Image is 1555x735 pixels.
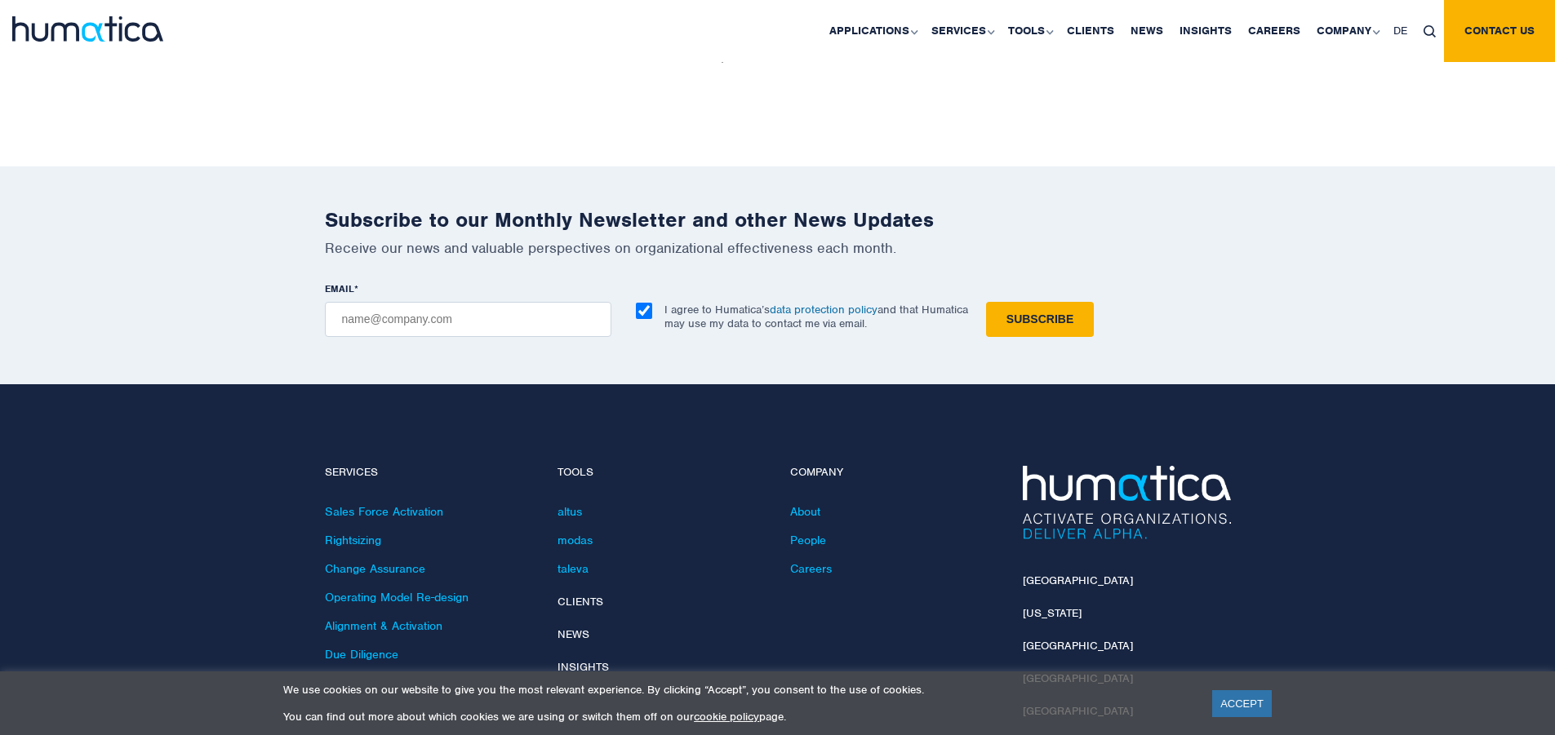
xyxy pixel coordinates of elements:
[325,618,442,633] a: Alignment & Activation
[558,466,766,480] h4: Tools
[325,561,425,576] a: Change Assurance
[558,561,589,576] a: taleva
[12,16,163,42] img: logo
[790,466,998,480] h4: Company
[558,533,593,547] a: modas
[694,710,759,724] a: cookie policy
[664,303,968,330] p: I agree to Humatica’s and that Humatica may use my data to contact me via email.
[636,303,652,319] input: I agree to Humatica’sdata protection policyand that Humatica may use my data to contact me via em...
[1023,573,1133,587] a: [GEOGRAPHIC_DATA]
[325,647,398,662] a: Due Diligence
[1424,25,1436,38] img: search_icon
[325,533,381,547] a: Rightsizing
[558,595,603,609] a: Clients
[325,282,354,295] span: EMAIL
[558,660,609,674] a: Insights
[325,302,611,337] input: name@company.com
[1023,466,1231,539] img: Humatica
[1023,606,1082,620] a: [US_STATE]
[325,504,443,519] a: Sales Force Activation
[986,302,1094,337] input: Subscribe
[558,627,589,641] a: News
[770,303,877,317] a: data protection policy
[558,504,582,519] a: altus
[790,533,826,547] a: People
[325,239,1231,257] p: Receive our news and valuable perspectives on organizational effectiveness each month.
[283,710,1192,724] p: You can find out more about which cookies we are using or switch them off on our page.
[283,683,1192,697] p: We use cookies on our website to give you the most relevant experience. By clicking “Accept”, you...
[1023,639,1133,653] a: [GEOGRAPHIC_DATA]
[790,504,820,519] a: About
[325,466,533,480] h4: Services
[1393,24,1407,38] span: DE
[1212,690,1272,717] a: ACCEPT
[790,561,832,576] a: Careers
[325,207,1231,232] h2: Subscribe to our Monthly Newsletter and other News Updates
[325,590,469,604] a: Operating Model Re-design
